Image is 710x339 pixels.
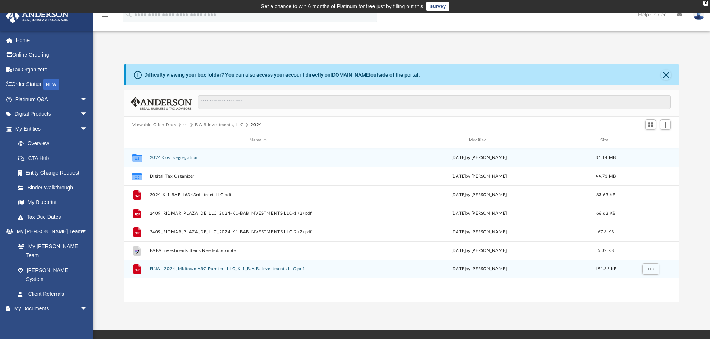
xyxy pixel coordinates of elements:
[426,2,449,11] a: survey
[80,107,95,122] span: arrow_drop_down
[149,248,367,253] button: BABA Investments Items Needed.boxnote
[596,174,616,178] span: 44.71 MB
[250,122,262,128] button: 2024
[10,210,99,224] a: Tax Due Dates
[101,10,110,19] i: menu
[261,2,423,11] div: Get a chance to win 6 months of Platinum for free just by filling out this
[595,267,616,271] span: 191.35 KB
[370,266,587,272] div: [DATE] by [PERSON_NAME]
[370,191,587,198] div: [DATE] by [PERSON_NAME]
[5,62,99,77] a: Tax Organizers
[195,122,244,128] button: B.A.B Investments, LLC
[5,92,99,107] a: Platinum Q&Aarrow_drop_down
[10,287,95,301] a: Client Referrals
[149,211,367,216] button: 2409_RIDMAR_PLAZA_DE_LLC_2024-K1-BAB INVESTMENTS LLC-1 (2).pdf
[149,192,367,197] button: 2024 K-1 BAB 16343rd street LLC.pdf
[5,77,99,92] a: Order StatusNEW
[5,48,99,63] a: Online Ordering
[5,224,95,239] a: My [PERSON_NAME] Teamarrow_drop_down
[591,137,621,144] div: Size
[597,230,614,234] span: 67.8 KB
[198,95,671,109] input: Search files and folders
[5,301,95,316] a: My Documentsarrow_drop_down
[597,248,614,252] span: 5.02 KB
[149,230,367,234] button: 2409_RIDMAR_PLAZA_DE_LLC_2024-K1-BAB INVESTMENTS LLC-2 (2).pdf
[149,266,367,271] button: FINAL 2024_Midtown ARC Parnters LLC_K-1_B.A.B. Investments LLC.pdf
[596,211,615,215] span: 66.63 KB
[10,195,95,210] a: My Blueprint
[124,10,133,18] i: search
[10,166,99,180] a: Entity Change Request
[132,122,176,128] button: Viewable-ClientDocs
[10,151,99,166] a: CTA Hub
[661,70,671,80] button: Close
[124,148,679,302] div: grid
[10,136,99,151] a: Overview
[80,92,95,107] span: arrow_drop_down
[144,71,420,79] div: Difficulty viewing your box folder? You can also access your account directly on outside of the p...
[703,1,708,6] div: close
[3,9,71,23] img: Anderson Advisors Platinum Portal
[5,121,99,136] a: My Entitiesarrow_drop_down
[5,107,99,122] a: Digital Productsarrow_drop_down
[149,155,367,160] button: 2024 Cost segregation
[43,79,59,90] div: NEW
[149,174,367,179] button: Digital Tax Organizer
[596,155,616,159] span: 31.14 MB
[642,226,659,237] button: More options
[642,189,659,200] button: More options
[10,180,99,195] a: Binder Walkthrough
[331,72,370,78] a: [DOMAIN_NAME]
[645,119,656,130] button: Switch to Grid View
[370,154,587,161] div: [DATE] by [PERSON_NAME]
[693,9,704,20] img: User Pic
[642,245,659,256] button: More options
[370,228,587,235] div: [DATE] by [PERSON_NAME]
[10,263,95,287] a: [PERSON_NAME] System
[660,119,671,130] button: Add
[370,210,587,217] div: [DATE] by [PERSON_NAME]
[642,263,659,275] button: More options
[370,173,587,179] div: [DATE] by [PERSON_NAME]
[370,137,588,144] div: Modified
[10,239,91,263] a: My [PERSON_NAME] Team
[149,137,367,144] div: Name
[624,137,676,144] div: id
[370,247,587,254] div: [DATE] by [PERSON_NAME]
[80,224,95,240] span: arrow_drop_down
[101,14,110,19] a: menu
[80,301,95,317] span: arrow_drop_down
[80,121,95,137] span: arrow_drop_down
[5,33,99,48] a: Home
[642,208,659,219] button: More options
[183,122,188,128] button: ···
[127,137,146,144] div: id
[596,192,615,196] span: 83.63 KB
